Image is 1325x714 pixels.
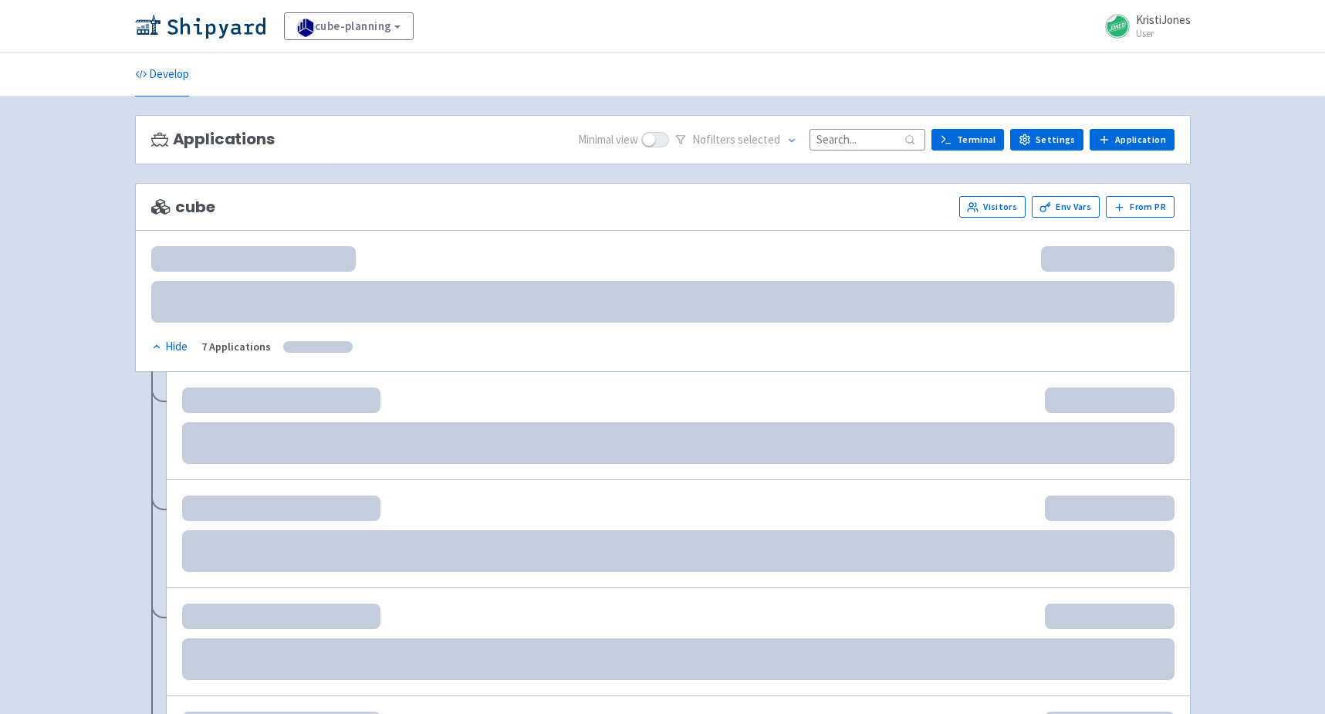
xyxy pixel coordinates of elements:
[1032,196,1100,218] a: Env Vars
[151,338,188,356] div: Hide
[135,53,189,96] a: Develop
[931,129,1004,151] a: Terminal
[201,338,271,356] div: 7 Applications
[959,196,1026,218] a: Visitors
[810,129,925,150] input: Search...
[578,131,638,149] span: Minimal view
[738,132,780,147] span: selected
[1136,29,1191,39] small: User
[1096,14,1191,39] a: KristiJones User
[284,12,414,40] a: cube-planning
[1106,196,1175,218] button: From PR
[151,130,275,148] h3: Applications
[151,338,189,356] button: Hide
[1136,12,1191,27] span: KristiJones
[1010,129,1083,151] a: Settings
[151,198,215,216] span: cube
[1090,129,1174,151] a: Application
[692,131,780,149] span: No filter s
[135,14,265,39] img: Shipyard logo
